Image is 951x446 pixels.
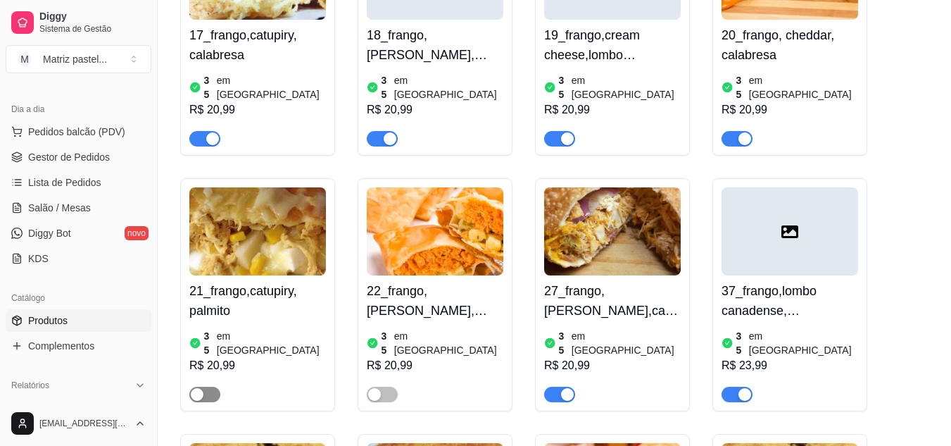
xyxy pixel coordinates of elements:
button: Pedidos balcão (PDV) [6,120,151,143]
span: Diggy Bot [28,226,71,240]
span: Lista de Pedidos [28,175,101,190]
a: Lista de Pedidos [6,171,151,194]
a: DiggySistema de Gestão [6,6,151,39]
img: product-image [367,187,503,275]
button: [EMAIL_ADDRESS][DOMAIN_NAME] [6,407,151,440]
span: Diggy [39,11,146,23]
article: em [GEOGRAPHIC_DATA] [217,73,326,101]
article: 35 [559,73,569,101]
article: em [GEOGRAPHIC_DATA] [749,329,858,357]
h4: 18_frango,[PERSON_NAME], presunto [367,25,503,65]
span: Produtos [28,314,68,328]
div: Catálogo [6,287,151,309]
h4: 17_frango,catupiry, calabresa [189,25,326,65]
button: Select a team [6,45,151,73]
a: Salão / Mesas [6,197,151,219]
article: em [GEOGRAPHIC_DATA] [394,329,503,357]
h4: 21_frango,catupiry, palmito [189,281,326,321]
div: R$ 20,99 [722,101,858,118]
a: Complementos [6,335,151,357]
span: KDS [28,252,49,266]
a: Produtos [6,309,151,332]
div: R$ 20,99 [544,101,681,118]
a: Gestor de Pedidos [6,146,151,168]
h4: 19_frango,cream cheese,lombo canadense [544,25,681,65]
img: product-image [544,187,681,275]
article: 35 [736,73,746,101]
span: Pedidos balcão (PDV) [28,125,125,139]
article: 35 [736,329,746,357]
div: R$ 20,99 [367,357,503,374]
span: Gestor de Pedidos [28,150,110,164]
article: 35 [204,73,214,101]
div: R$ 20,99 [189,357,326,374]
article: em [GEOGRAPHIC_DATA] [749,73,858,101]
article: em [GEOGRAPHIC_DATA] [572,73,681,101]
div: R$ 20,99 [189,101,326,118]
h4: 22_frango, [PERSON_NAME], palmito [367,281,503,321]
article: em [GEOGRAPHIC_DATA] [217,329,326,357]
span: M [18,52,32,66]
a: Diggy Botnovo [6,222,151,244]
article: 35 [382,329,391,357]
span: Sistema de Gestão [39,23,146,35]
div: Matriz pastel ... [43,52,107,66]
div: Dia a dia [6,98,151,120]
article: 35 [559,329,569,357]
img: product-image [189,187,326,275]
span: [EMAIL_ADDRESS][DOMAIN_NAME] [39,418,129,429]
h4: 37_frango,lombo canadense, mussarela,catupiry e orégano [722,281,858,321]
h4: 27_frango, [PERSON_NAME],calabresa, barbecue,cebola e orégano [544,281,681,321]
article: em [GEOGRAPHIC_DATA] [394,73,503,101]
a: KDS [6,247,151,270]
div: R$ 20,99 [367,101,503,118]
article: em [GEOGRAPHIC_DATA] [572,329,681,357]
span: Relatórios [11,380,49,391]
article: 35 [204,329,214,357]
div: R$ 23,99 [722,357,858,374]
h4: 20_frango, cheddar, calabresa [722,25,858,65]
div: R$ 20,99 [544,357,681,374]
span: Salão / Mesas [28,201,91,215]
span: Complementos [28,339,94,353]
article: 35 [382,73,391,101]
a: Relatórios de vendas [6,397,151,419]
